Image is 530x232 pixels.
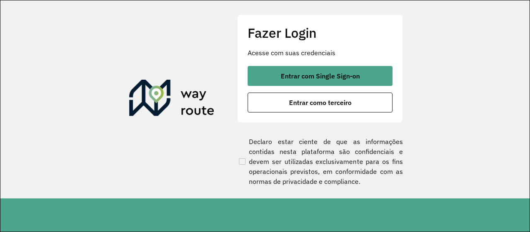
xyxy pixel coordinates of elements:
button: button [248,93,393,112]
h2: Fazer Login [248,25,393,41]
button: button [248,66,393,86]
label: Declaro estar ciente de que as informações contidas nesta plataforma são confidenciais e devem se... [237,137,403,186]
p: Acesse com suas credenciais [248,48,393,58]
img: Roteirizador AmbevTech [129,80,214,120]
span: Entrar com Single Sign-on [281,73,360,79]
span: Entrar como terceiro [289,99,352,106]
